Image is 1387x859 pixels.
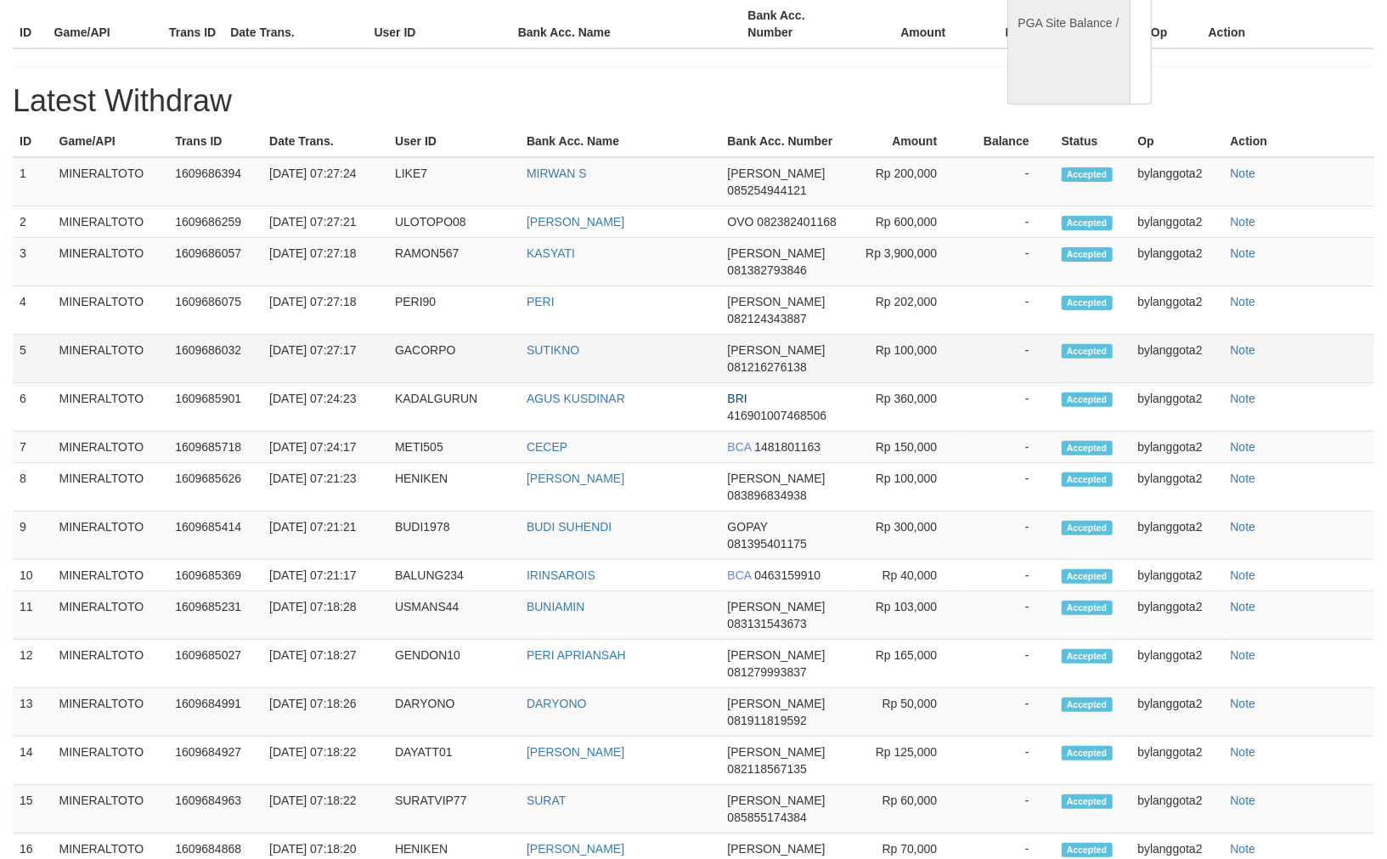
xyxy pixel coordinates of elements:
[728,745,826,759] span: [PERSON_NAME]
[1231,842,1256,856] a: Note
[962,688,1054,737] td: -
[262,157,388,206] td: [DATE] 07:27:24
[962,785,1054,834] td: -
[527,295,555,308] a: PERI
[962,238,1054,286] td: -
[1231,440,1256,454] a: Note
[728,295,826,308] span: [PERSON_NAME]
[13,286,53,335] td: 4
[1231,600,1256,613] a: Note
[53,286,169,335] td: MINERALTOTO
[527,343,579,357] a: SUTIKNO
[728,648,826,662] span: [PERSON_NAME]
[262,511,388,560] td: [DATE] 07:21:21
[728,697,826,710] span: [PERSON_NAME]
[262,785,388,834] td: [DATE] 07:18:22
[388,335,520,383] td: GACORPO
[854,432,963,463] td: Rp 150,000
[728,489,807,502] span: 083896834938
[1062,746,1113,760] span: Accepted
[168,238,262,286] td: 1609686057
[1062,472,1113,487] span: Accepted
[1062,698,1113,712] span: Accepted
[262,560,388,591] td: [DATE] 07:21:17
[262,432,388,463] td: [DATE] 07:24:17
[168,785,262,834] td: 1609684963
[728,714,807,727] span: 081911819592
[854,335,963,383] td: Rp 100,000
[388,511,520,560] td: BUDI1978
[1231,520,1256,534] a: Note
[854,463,963,511] td: Rp 100,000
[1231,697,1256,710] a: Note
[1231,745,1256,759] a: Note
[262,238,388,286] td: [DATE] 07:27:18
[388,432,520,463] td: METI505
[1062,521,1113,535] span: Accepted
[728,794,826,807] span: [PERSON_NAME]
[527,842,624,856] a: [PERSON_NAME]
[854,785,963,834] td: Rp 60,000
[53,688,169,737] td: MINERALTOTO
[168,737,262,785] td: 1609684927
[527,745,624,759] a: [PERSON_NAME]
[728,762,807,776] span: 082118567135
[962,463,1054,511] td: -
[1224,126,1374,157] th: Action
[962,157,1054,206] td: -
[53,560,169,591] td: MINERALTOTO
[1062,843,1113,857] span: Accepted
[262,286,388,335] td: [DATE] 07:27:18
[728,343,826,357] span: [PERSON_NAME]
[13,206,53,238] td: 2
[262,591,388,640] td: [DATE] 07:18:28
[388,238,520,286] td: RAMON567
[13,335,53,383] td: 5
[754,440,820,454] span: 1481801163
[527,568,595,582] a: IRINSAROIS
[262,206,388,238] td: [DATE] 07:27:21
[168,640,262,688] td: 1609685027
[13,157,53,206] td: 1
[1130,511,1223,560] td: bylanggota2
[1130,737,1223,785] td: bylanggota2
[527,648,626,662] a: PERI APRIANSAH
[388,640,520,688] td: GENDON10
[1231,295,1256,308] a: Note
[1062,216,1113,230] span: Accepted
[758,215,837,229] span: 082382401168
[168,126,262,157] th: Trans ID
[13,126,53,157] th: ID
[962,383,1054,432] td: -
[168,560,262,591] td: 1609685369
[1130,335,1223,383] td: bylanggota2
[13,785,53,834] td: 15
[388,157,520,206] td: LIKE7
[53,238,169,286] td: MINERALTOTO
[53,737,169,785] td: MINERALTOTO
[962,640,1054,688] td: -
[854,560,963,591] td: Rp 40,000
[962,737,1054,785] td: -
[728,600,826,613] span: [PERSON_NAME]
[53,591,169,640] td: MINERALTOTO
[854,157,963,206] td: Rp 200,000
[728,246,826,260] span: [PERSON_NAME]
[262,640,388,688] td: [DATE] 07:18:27
[13,688,53,737] td: 13
[1062,393,1113,407] span: Accepted
[388,206,520,238] td: ULOTOPO08
[728,811,807,824] span: 085855174384
[13,238,53,286] td: 3
[728,312,807,325] span: 082124343887
[53,157,169,206] td: MINERALTOTO
[13,640,53,688] td: 12
[962,206,1054,238] td: -
[53,206,169,238] td: MINERALTOTO
[854,511,963,560] td: Rp 300,000
[53,785,169,834] td: MINERALTOTO
[388,560,520,591] td: BALUNG234
[13,511,53,560] td: 9
[527,520,612,534] a: BUDI SUHENDI
[962,560,1054,591] td: -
